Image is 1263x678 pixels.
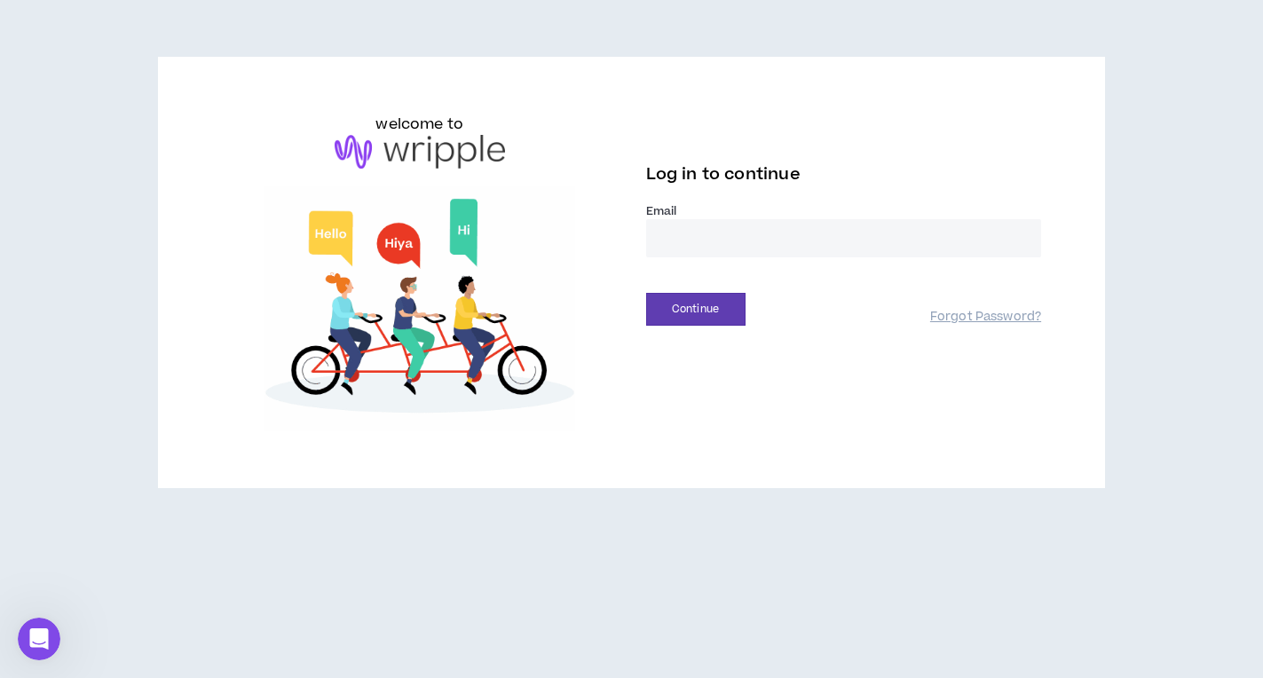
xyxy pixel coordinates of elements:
[375,114,463,135] h6: welcome to
[646,203,1042,219] label: Email
[18,618,60,660] iframe: Intercom live chat
[646,293,746,326] button: Continue
[930,309,1041,326] a: Forgot Password?
[646,163,801,185] span: Log in to continue
[222,186,618,432] img: Welcome to Wripple
[335,135,505,169] img: logo-brand.png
